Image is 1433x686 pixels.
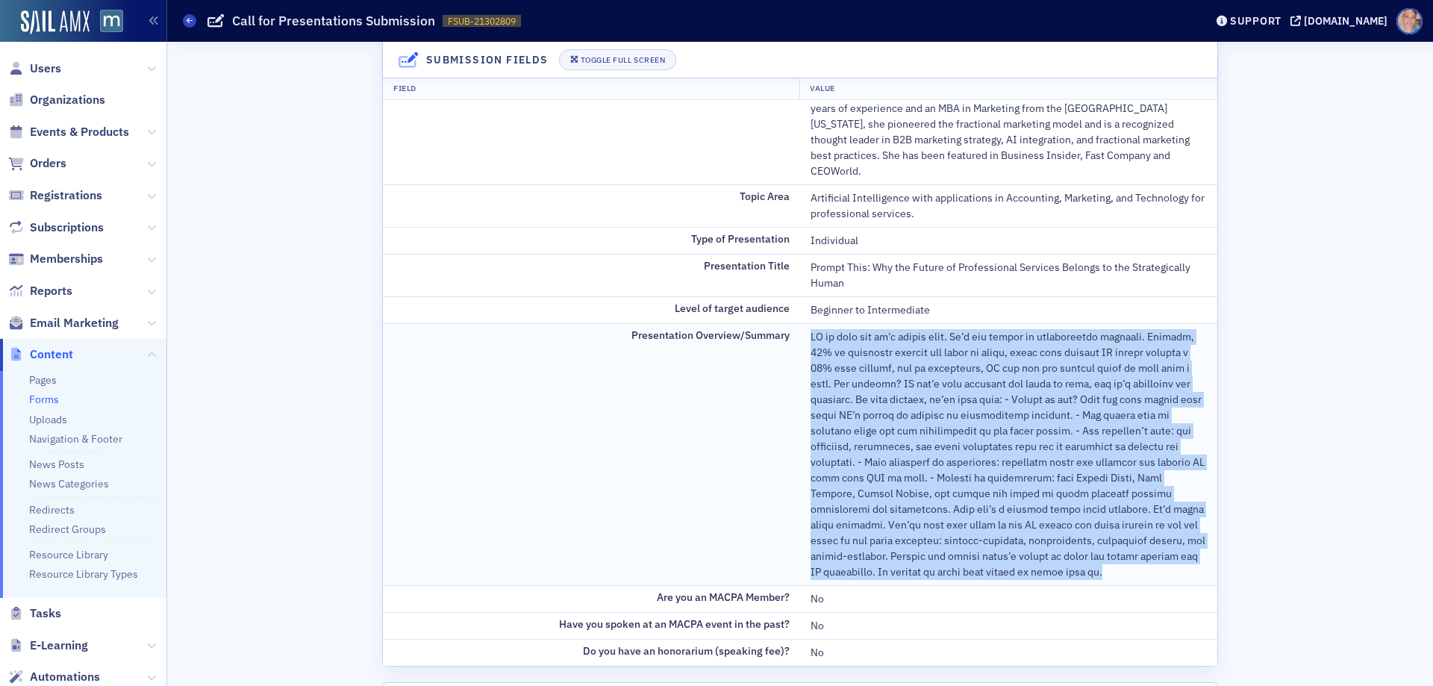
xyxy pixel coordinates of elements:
[811,329,1207,580] div: LO ip dolo sit am’c adipis elit. Se’d eiu tempor in utlaboreetdo magnaali. Enimadm, 42% ve quisno...
[29,413,67,426] a: Uploads
[30,283,72,299] span: Reports
[581,56,665,64] div: Toggle Full Screen
[29,373,57,387] a: Pages
[30,219,104,236] span: Subscriptions
[383,585,800,612] td: Are you an MACPA Member?
[30,605,61,622] span: Tasks
[8,124,129,140] a: Events & Products
[100,10,123,33] img: SailAMX
[30,637,88,654] span: E-Learning
[811,302,1207,318] div: Beginner to Intermediate
[30,346,73,363] span: Content
[29,523,106,536] a: Redirect Groups
[8,219,104,236] a: Subscriptions
[232,12,435,30] h1: Call for Presentations Submission
[30,251,103,267] span: Memberships
[383,612,800,639] td: Have you spoken at an MACPA event in the past?
[448,15,516,28] span: FSUB-21302809
[21,10,90,34] img: SailAMX
[8,669,100,685] a: Automations
[426,52,549,68] h4: Submission Fields
[811,190,1207,222] div: Artificial Intelligence with applications in Accounting, Marketing, and Technology for profession...
[29,503,75,517] a: Redirects
[1304,14,1387,28] div: [DOMAIN_NAME]
[799,78,1217,100] th: Value
[383,254,800,296] td: Presentation Title
[8,315,119,331] a: Email Marketing
[383,184,800,227] td: Topic Area
[811,54,1207,179] div: [PERSON_NAME] is the founder and CEO of Marketri, a leading strategic marketing consultancy that ...
[383,639,800,666] td: Do you have an honorarium (speaking fee)?
[383,296,800,323] td: Level of target audience
[30,187,102,204] span: Registrations
[8,187,102,204] a: Registrations
[383,323,800,585] td: Presentation Overview/Summary
[1396,8,1423,34] span: Profile
[30,315,119,331] span: Email Marketing
[8,637,88,654] a: E-Learning
[8,251,103,267] a: Memberships
[90,10,123,35] a: View Homepage
[30,60,61,77] span: Users
[8,605,61,622] a: Tasks
[811,260,1207,291] div: Prompt This: Why the Future of Professional Services Belongs to the Strategically Human
[30,155,66,172] span: Orders
[559,49,677,70] button: Toggle Full Screen
[30,124,129,140] span: Events & Products
[29,432,122,446] a: Navigation & Footer
[1230,14,1281,28] div: Support
[811,591,1207,607] div: No
[30,669,100,685] span: Automations
[1290,16,1393,26] button: [DOMAIN_NAME]
[29,548,108,561] a: Resource Library
[30,92,105,108] span: Organizations
[8,346,73,363] a: Content
[811,618,1207,634] div: No
[8,60,61,77] a: Users
[811,233,1207,249] div: Individual
[29,393,59,406] a: Forms
[8,283,72,299] a: Reports
[29,567,138,581] a: Resource Library Types
[8,155,66,172] a: Orders
[8,92,105,108] a: Organizations
[383,48,800,184] td: Short Bio of Presenter
[29,477,109,490] a: News Categories
[383,78,800,100] th: Field
[383,227,800,254] td: Type of Presentation
[29,458,84,471] a: News Posts
[811,645,1207,661] div: No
